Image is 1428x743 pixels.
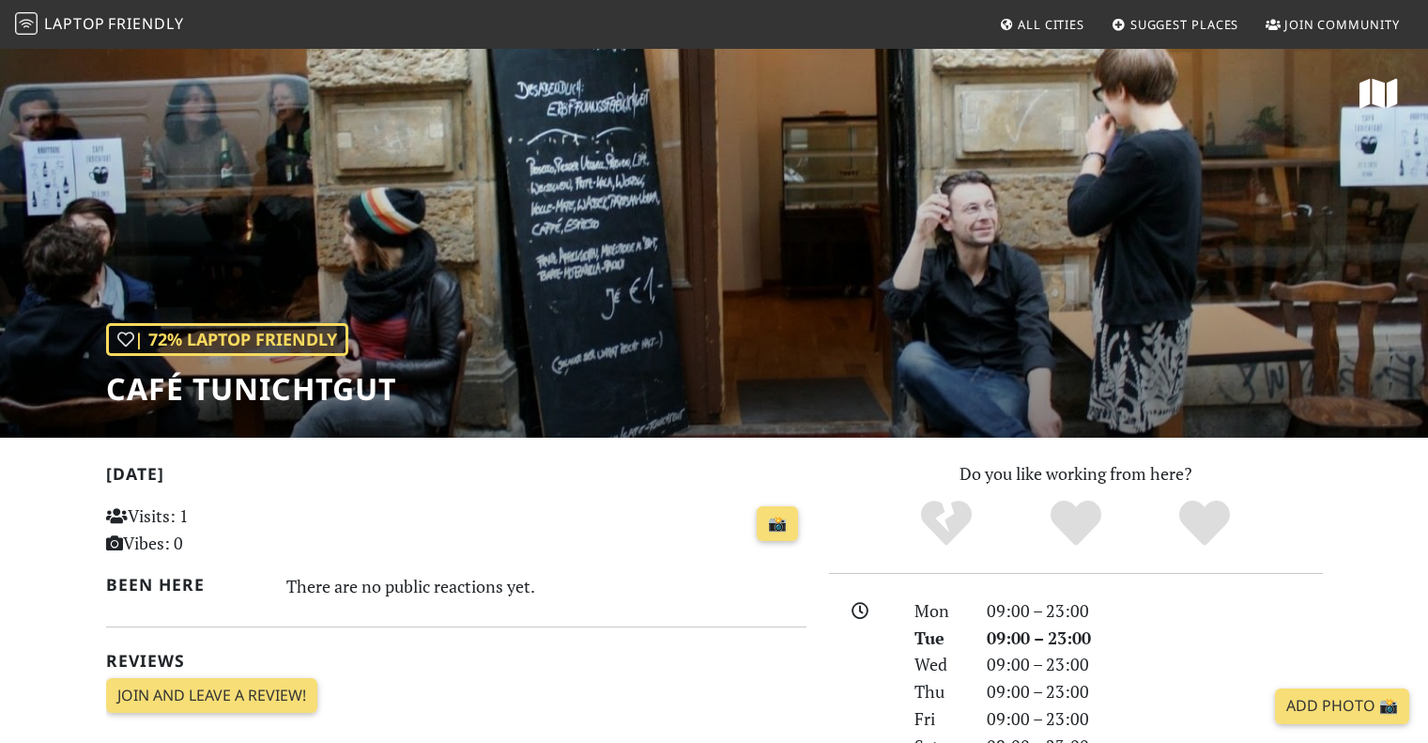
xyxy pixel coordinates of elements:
div: 09:00 – 23:00 [975,678,1334,705]
div: Mon [903,597,975,625]
a: Suggest Places [1104,8,1247,41]
div: There are no public reactions yet. [286,571,806,601]
div: Yes [1011,498,1141,550]
div: 09:00 – 23:00 [975,597,1334,625]
div: 09:00 – 23:00 [975,705,1334,733]
h2: Been here [106,575,265,595]
span: Suggest Places [1130,16,1239,33]
img: LaptopFriendly [15,12,38,35]
h1: Café Tunichtgut [106,371,396,407]
a: Join and leave a review! [106,678,317,714]
div: Tue [903,625,975,652]
div: No [882,498,1011,550]
a: Join Community [1258,8,1407,41]
div: Fri [903,705,975,733]
span: Join Community [1284,16,1400,33]
span: Laptop [44,13,105,34]
div: Thu [903,678,975,705]
div: 09:00 – 23:00 [975,651,1334,678]
p: Do you like working from here? [829,460,1323,488]
p: Visits: 1 Vibes: 0 [106,503,325,557]
div: | 72% Laptop Friendly [106,323,348,356]
a: 📸 [757,506,798,542]
div: Definitely! [1140,498,1269,550]
a: All Cities [991,8,1092,41]
div: 09:00 – 23:00 [975,625,1334,652]
span: Friendly [108,13,183,34]
h2: [DATE] [106,464,806,491]
div: Wed [903,651,975,678]
a: Add Photo 📸 [1275,689,1409,724]
h2: Reviews [106,651,806,671]
a: LaptopFriendly LaptopFriendly [15,8,184,41]
span: All Cities [1018,16,1084,33]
